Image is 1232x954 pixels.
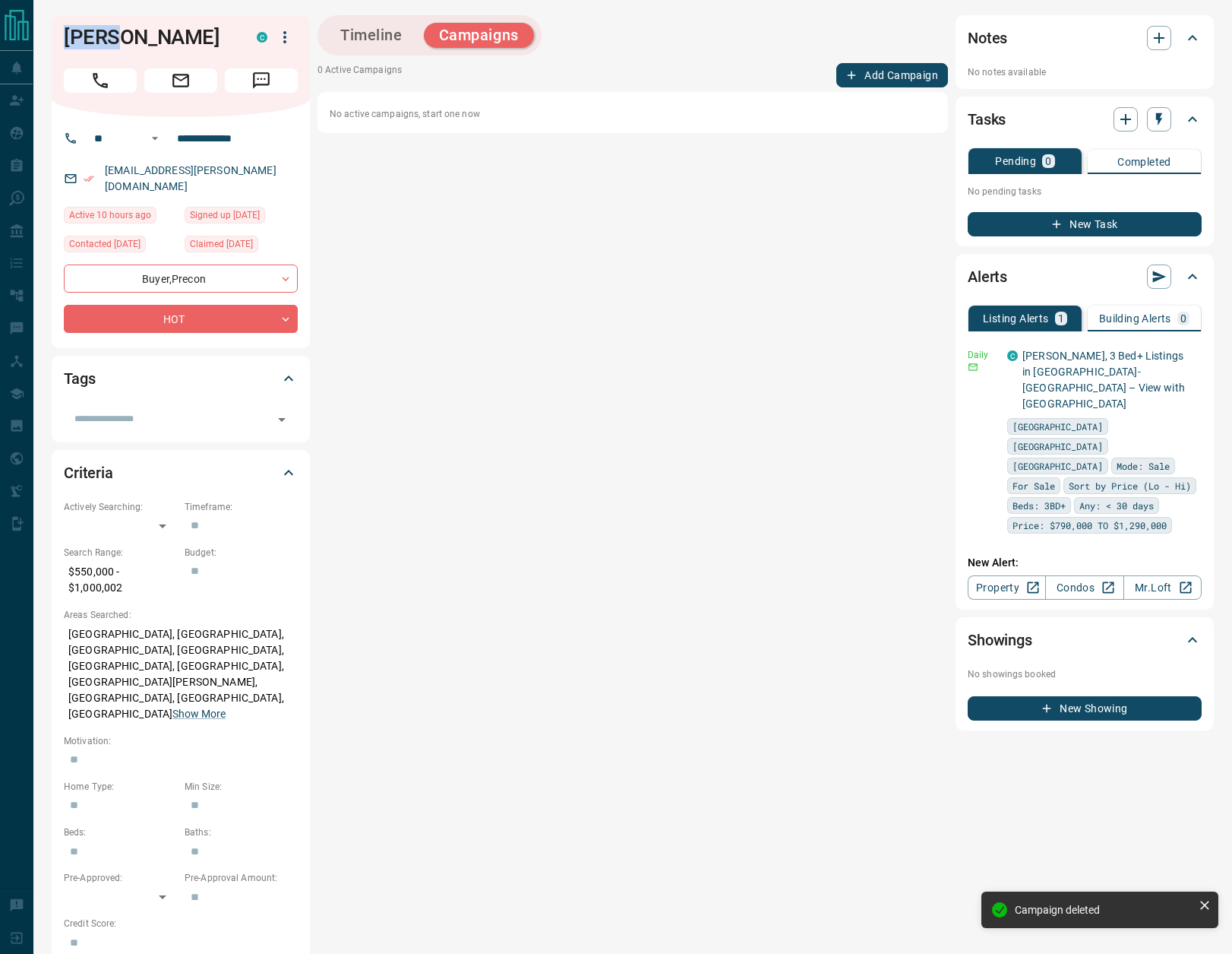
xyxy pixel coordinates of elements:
p: Completed [1117,157,1171,167]
span: Call [64,68,137,93]
p: Search Range: [64,546,177,559]
span: Signed up [DATE] [190,208,260,223]
div: Mon Jun 22 2020 [185,207,298,228]
p: New Alert: [968,555,1202,571]
p: Daily [968,348,998,362]
h2: Alerts [968,265,1007,289]
p: Credit Score: [64,917,298,930]
p: [GEOGRAPHIC_DATA], [GEOGRAPHIC_DATA], [GEOGRAPHIC_DATA], [GEOGRAPHIC_DATA], [GEOGRAPHIC_DATA], [G... [64,622,298,727]
p: Timeframe: [185,500,298,514]
p: Beds: [64,826,177,839]
div: Alerts [968,258,1202,295]
h2: Showings [968,628,1032,652]
div: Buyer , Precon [64,265,298,293]
div: Notes [968,20,1202,56]
button: Add Campaign [836,63,948,87]
p: Pre-Approval Amount: [185,871,298,885]
div: Showings [968,622,1202,658]
span: Sort by Price (Lo - Hi) [1069,478,1191,493]
p: Pre-Approved: [64,871,177,885]
span: [GEOGRAPHIC_DATA] [1012,419,1103,434]
span: Any: < 30 days [1079,498,1154,513]
span: Message [225,68,298,93]
p: 1 [1058,313,1064,324]
svg: Email [968,362,978,372]
span: Price: $790,000 TO $1,290,000 [1012,518,1167,533]
p: Actively Searching: [64,500,177,514]
a: [EMAIL_ADDRESS][PERSON_NAME][DOMAIN_NAME] [105,164,276,192]
button: Campaigns [424,23,534,48]
span: Active 10 hours ago [69,208,151,223]
p: Listing Alerts [983,313,1049,324]
p: Min Size: [185,780,298,794]
button: New Showing [968,696,1202,721]
p: Motivation: [64,734,298,748]
span: Mode: Sale [1117,458,1170,474]
a: Property [968,575,1046,600]
p: No pending tasks [968,180,1202,203]
p: Home Type: [64,780,177,794]
button: Show More [172,706,226,722]
div: Wed Apr 14 2021 [64,236,177,257]
button: Open [146,129,164,147]
a: [PERSON_NAME], 3 Bed+ Listings in [GEOGRAPHIC_DATA]-[GEOGRAPHIC_DATA] – View with [GEOGRAPHIC_DATA] [1022,350,1185,410]
span: [GEOGRAPHIC_DATA] [1012,439,1103,454]
span: Email [144,68,217,93]
button: New Task [968,212,1202,236]
p: Pending [995,156,1036,166]
span: For Sale [1012,478,1055,493]
div: Campaign deleted [1015,904,1193,916]
p: Building Alerts [1099,313,1171,324]
div: Tasks [968,101,1202,138]
p: 0 Active Campaigns [317,63,402,87]
p: 0 [1045,156,1051,166]
p: Budget: [185,546,298,559]
div: HOT [64,305,298,333]
h2: Tags [64,366,95,391]
h2: Notes [968,26,1007,50]
h1: [PERSON_NAME] [64,25,234,49]
span: Beds: 3BD+ [1012,498,1066,513]
button: Open [271,409,292,430]
span: Claimed [DATE] [190,236,253,252]
p: Baths: [185,826,298,839]
div: Thu Jun 25 2020 [185,236,298,257]
div: condos.ca [1007,350,1018,361]
p: No active campaigns, start one now [330,107,936,121]
h2: Tasks [968,107,1006,132]
div: Criteria [64,455,298,491]
p: $550,000 - $1,000,002 [64,559,177,601]
p: No notes available [968,65,1202,79]
span: [GEOGRAPHIC_DATA] [1012,458,1103,474]
span: Contacted [DATE] [69,236,141,252]
p: No showings booked [968,667,1202,681]
div: Sat Aug 16 2025 [64,207,177,228]
p: 0 [1180,313,1186,324]
p: Areas Searched: [64,608,298,622]
h2: Criteria [64,461,113,485]
a: Mr.Loft [1123,575,1202,600]
button: Timeline [325,23,418,48]
svg: Email Verified [84,173,94,184]
a: Condos [1045,575,1123,600]
div: Tags [64,360,298,397]
div: condos.ca [257,32,267,43]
